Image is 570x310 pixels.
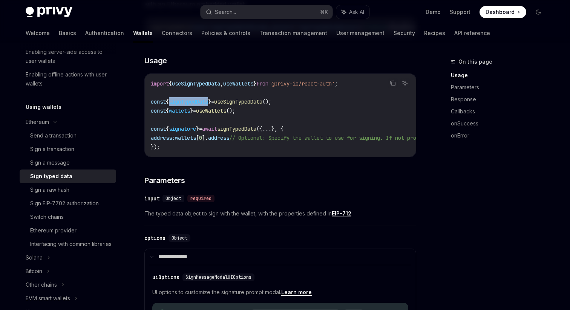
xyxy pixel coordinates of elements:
[151,144,160,150] span: });
[30,212,64,221] div: Switch chains
[152,273,179,281] div: uiOptions
[332,210,351,217] a: EIP-712
[169,80,172,87] span: {
[271,125,283,132] span: }, {
[196,125,199,132] span: }
[196,107,226,114] span: useWallets
[424,24,445,42] a: Recipes
[451,81,550,93] a: Parameters
[256,80,268,87] span: from
[480,6,526,18] a: Dashboard
[20,170,116,183] a: Sign typed data
[202,125,217,132] span: await
[151,98,166,105] span: const
[26,294,70,303] div: EVM smart wallets
[26,24,50,42] a: Welcome
[532,6,544,18] button: Toggle dark mode
[20,142,116,156] a: Sign a transaction
[20,224,116,237] a: Ethereum provider
[20,197,116,210] a: Sign EIP-7702 authorization
[320,9,328,15] span: ⌘ K
[256,125,262,132] span: ({
[335,80,338,87] span: ;
[486,8,515,16] span: Dashboard
[169,98,208,105] span: signTypedData
[259,24,327,42] a: Transaction management
[426,8,441,16] a: Demo
[151,80,169,87] span: import
[217,125,256,132] span: signTypedData
[199,125,202,132] span: =
[451,69,550,81] a: Usage
[201,5,332,19] button: Search...⌘K
[268,80,335,87] span: '@privy-io/react-auth'
[281,289,312,296] a: Learn more
[144,195,159,202] div: input
[30,240,112,249] div: Interfacing with common libraries
[26,70,112,88] div: Enabling offline actions with user wallets
[26,7,72,17] img: dark logo
[144,55,167,66] span: Usage
[175,134,196,141] span: wallets
[187,195,215,202] div: required
[165,195,181,202] span: Object
[253,80,256,87] span: }
[223,80,253,87] span: useWallets
[26,118,49,127] div: Ethereum
[226,107,235,114] span: ();
[20,68,116,90] a: Enabling offline actions with user wallets
[199,134,202,141] span: 0
[30,158,70,167] div: Sign a message
[451,105,550,118] a: Callbacks
[400,78,410,88] button: Ask AI
[151,125,166,132] span: const
[30,145,74,154] div: Sign a transaction
[152,288,408,297] span: UI options to customize the signature prompt modal.
[262,98,271,105] span: ();
[229,134,528,141] span: // Optional: Specify the wallet to use for signing. If not provided, the first wallet will be used.
[166,98,169,105] span: {
[169,107,190,114] span: wallets
[26,267,42,276] div: Bitcoin
[162,24,192,42] a: Connectors
[202,134,208,141] span: ].
[144,175,185,186] span: Parameters
[220,80,223,87] span: ,
[214,98,262,105] span: useSignTypedData
[208,98,211,105] span: }
[458,57,492,66] span: On this page
[185,274,251,280] span: SignMessageModalUIOptions
[172,80,220,87] span: useSignTypedData
[26,280,57,289] div: Other chains
[20,45,116,68] a: Enabling server-side access to user wallets
[26,253,43,262] div: Solana
[30,199,99,208] div: Sign EIP-7702 authorization
[394,24,415,42] a: Security
[169,125,196,132] span: signature
[215,8,236,17] div: Search...
[172,235,187,241] span: Object
[59,24,76,42] a: Basics
[190,107,193,114] span: }
[30,226,77,235] div: Ethereum provider
[450,8,470,16] a: Support
[349,8,364,16] span: Ask AI
[388,78,398,88] button: Copy the contents from the code block
[30,172,72,181] div: Sign typed data
[201,24,250,42] a: Policies & controls
[262,125,271,132] span: ...
[133,24,153,42] a: Wallets
[451,93,550,105] a: Response
[151,107,166,114] span: const
[26,102,61,111] h5: Using wallets
[196,134,199,141] span: [
[20,210,116,224] a: Switch chains
[20,183,116,197] a: Sign a raw hash
[166,125,169,132] span: {
[144,209,416,218] span: The typed data object to sign with the wallet, with the properties defined in .
[336,24,385,42] a: User management
[193,107,196,114] span: =
[211,98,214,105] span: =
[26,47,112,66] div: Enabling server-side access to user wallets
[20,237,116,251] a: Interfacing with common libraries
